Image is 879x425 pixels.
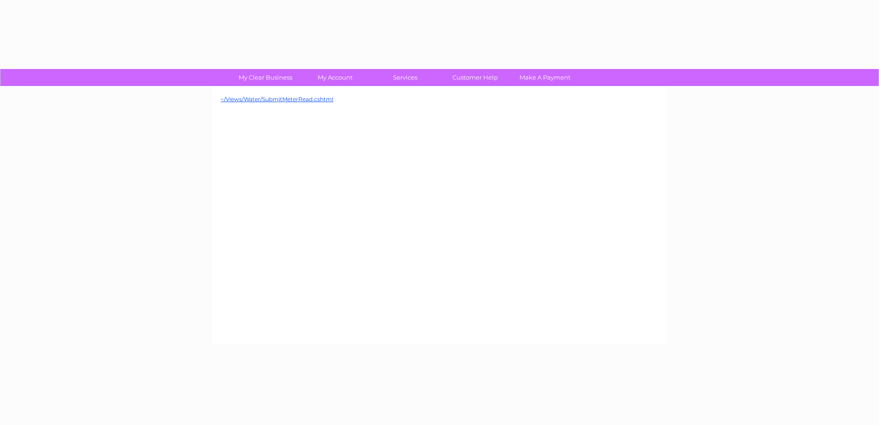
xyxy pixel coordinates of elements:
a: My Clear Business [228,69,303,86]
a: Customer Help [437,69,513,86]
a: Services [367,69,443,86]
a: Make A Payment [507,69,583,86]
a: My Account [297,69,373,86]
a: ~/Views/Water/SubmitMeterRead.cshtml [221,96,333,103]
